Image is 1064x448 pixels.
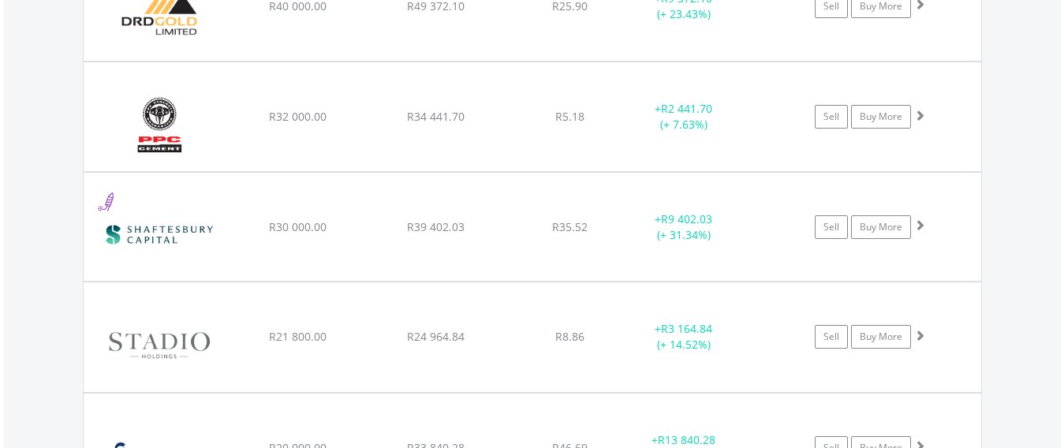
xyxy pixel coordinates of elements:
div: + (+ 14.52%) [625,321,744,353]
span: R39 402.03 [407,219,465,234]
span: R13 840.28 [658,432,715,447]
span: R2 441.70 [661,101,712,116]
img: EQU.ZA.SHC.png [91,192,227,278]
a: Buy More [851,105,911,129]
span: R8.86 [555,329,584,344]
span: R30 000.00 [269,219,327,234]
span: R9 402.03 [661,211,712,226]
div: + (+ 31.34%) [625,211,744,243]
span: R21 800.00 [269,329,327,344]
a: Buy More [851,325,911,349]
a: Sell [815,105,848,129]
img: EQU.ZA.SDO.png [91,302,227,387]
a: Sell [815,215,848,239]
span: R24 964.84 [407,329,465,344]
span: R35.52 [552,219,588,234]
span: R32 000.00 [269,109,327,124]
span: R3 164.84 [661,321,712,336]
div: + (+ 7.63%) [625,101,744,133]
a: Buy More [851,215,911,239]
a: Sell [815,325,848,349]
span: R5.18 [555,109,584,124]
img: EQU.ZA.PPC.png [91,82,227,167]
span: R34 441.70 [407,109,465,124]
